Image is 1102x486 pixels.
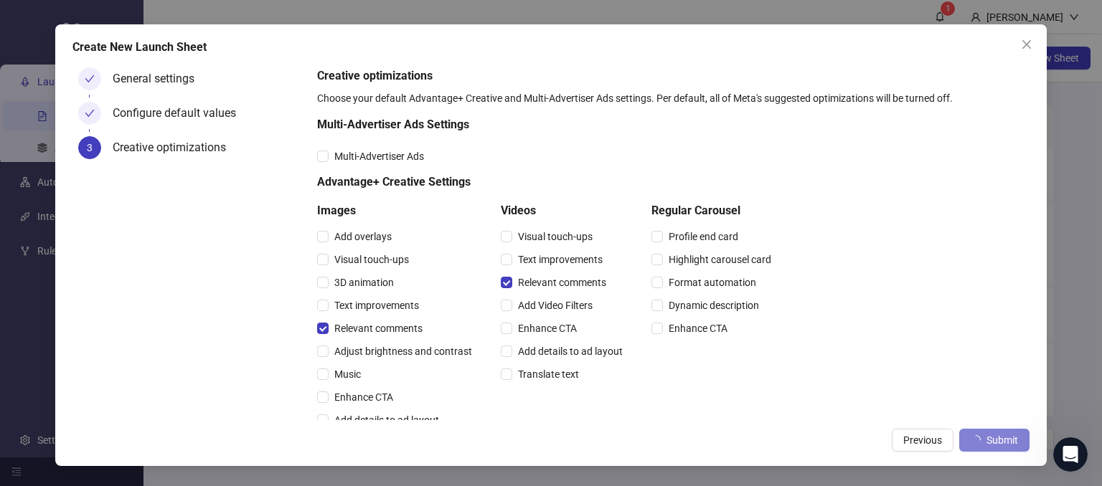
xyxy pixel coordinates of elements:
span: Translate text [512,366,585,382]
button: Messages [143,354,287,411]
h5: Advantage+ Creative Settings [317,173,777,191]
span: Relevant comments [512,275,612,290]
button: Submit [959,429,1030,452]
button: Close [1015,33,1038,56]
span: close [1021,39,1032,50]
iframe: Intercom live chat [1053,437,1088,472]
span: Visual touch-ups [329,252,415,267]
p: Hi [PERSON_NAME] 👋 [29,102,258,151]
span: Relevant comments [329,320,428,336]
div: Report a Bug [21,299,266,325]
span: Add Video Filters [512,297,598,313]
span: Highlight carousel card [663,252,777,267]
span: Text improvements [512,252,608,267]
div: Creative optimizations [113,136,237,159]
h5: Creative optimizations [317,67,1024,85]
span: loading [969,434,982,447]
span: check [85,108,95,118]
h5: Regular Carousel [651,202,777,219]
p: How can we help? [29,151,258,175]
span: Enhance CTA [329,389,399,405]
span: Add overlays [329,229,397,244]
div: Create New Launch Sheet [72,39,1030,56]
span: Profile end card [663,229,744,244]
span: Music [329,366,367,382]
span: Add details to ad layout [329,412,445,428]
span: Format automation [663,275,762,290]
span: Multi-Advertiser Ads [329,148,430,164]
span: Text improvements [329,297,425,313]
div: Choose your default Advantage+ Creative and Multi-Advertiser Ads settings. Per default, all of Me... [317,90,1024,106]
div: Create a ticket [29,278,258,293]
span: Dynamic description [663,297,765,313]
span: check [85,74,95,84]
span: Previous [903,434,942,446]
span: Home [55,390,88,400]
span: Visual touch-ups [512,229,598,244]
span: Messages [191,390,240,400]
div: Request a feature [29,205,240,220]
h5: Images [317,202,478,219]
h5: Videos [501,202,628,219]
a: Request a feature [21,199,266,226]
span: Enhance CTA [512,320,583,336]
span: Adjust brightness and contrast [329,343,478,359]
button: Previous [892,429,953,452]
h5: Multi-Advertiser Ads Settings [317,116,777,133]
div: Report a Bug [29,305,240,320]
span: Add details to ad layout [512,343,628,359]
span: Enhance CTA [663,320,733,336]
a: Documentation [21,226,266,252]
div: Documentation [29,232,240,247]
div: Configure default values [113,102,248,125]
div: General settings [113,67,206,90]
span: 3 [87,142,93,153]
span: Submit [986,434,1018,446]
div: Close [247,23,273,49]
span: 3D animation [329,275,400,290]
